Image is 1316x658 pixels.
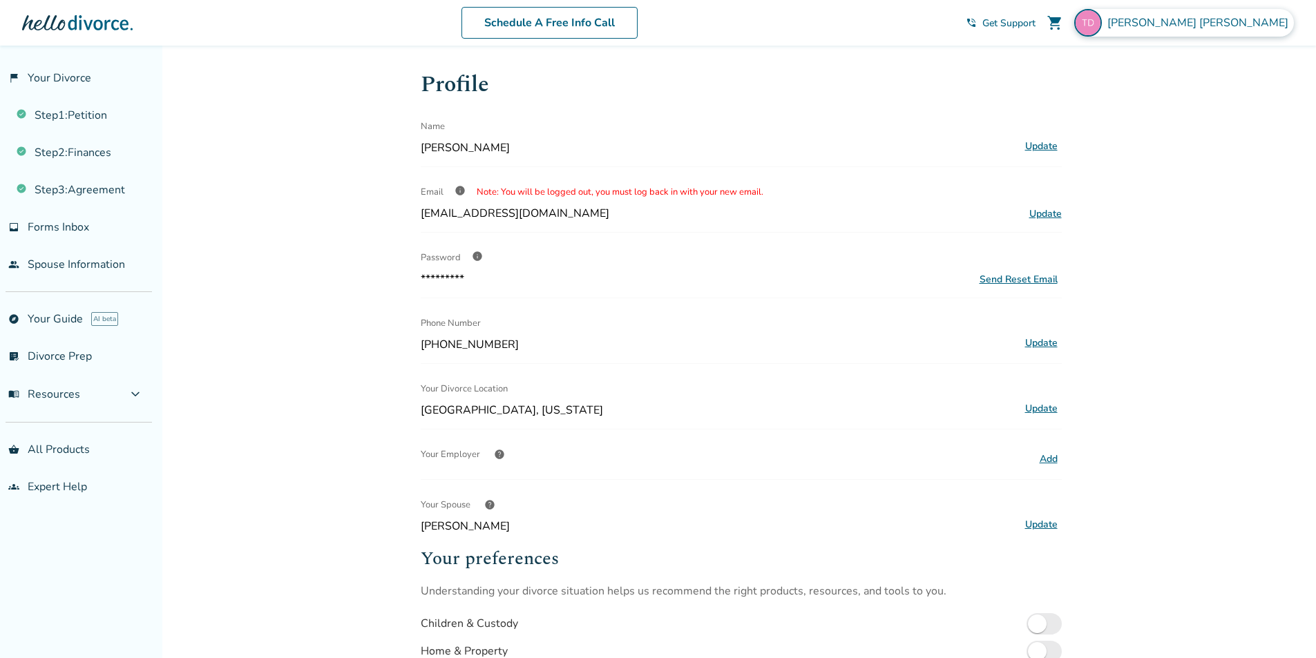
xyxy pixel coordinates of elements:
[484,499,495,510] span: help
[8,387,80,402] span: Resources
[8,444,19,455] span: shopping_basket
[1074,9,1102,37] img: taylormoon1214@gmail.com
[472,251,483,262] span: info
[980,273,1058,286] div: Send Reset Email
[494,449,505,460] span: help
[421,113,445,140] span: Name
[421,545,1062,572] h2: Your preferences
[982,17,1036,30] span: Get Support
[421,206,609,221] span: [EMAIL_ADDRESS][DOMAIN_NAME]
[8,389,19,400] span: menu_book
[1021,137,1062,155] button: Update
[127,386,144,403] span: expand_more
[1247,592,1316,658] iframe: Chat Widget
[421,251,461,264] span: Password
[421,140,1015,155] span: [PERSON_NAME]
[421,68,1062,101] h1: Profile
[1021,516,1062,534] button: Update
[8,222,19,233] span: inbox
[461,7,638,39] a: Schedule A Free Info Call
[1021,400,1062,418] button: Update
[91,312,118,326] span: AI beta
[421,178,1062,206] div: Email
[421,616,518,631] div: Children & Custody
[477,186,763,198] span: Note: You will be logged out, you must log back in with your new email.
[8,72,19,84] span: flag_2
[8,259,19,270] span: people
[421,441,480,468] span: Your Employer
[1021,334,1062,352] button: Update
[421,583,1062,599] p: Understanding your divorce situation helps us recommend the right products, resources, and tools ...
[28,220,89,235] span: Forms Inbox
[421,337,1015,352] span: [PHONE_NUMBER]
[1036,450,1062,468] button: Add
[421,403,1015,418] span: [GEOGRAPHIC_DATA], [US_STATE]
[975,272,1062,287] button: Send Reset Email
[966,17,1036,30] a: phone_in_talkGet Support
[421,309,481,337] span: Phone Number
[8,313,19,325] span: explore
[1029,207,1062,220] span: Update
[1107,15,1294,30] span: [PERSON_NAME] [PERSON_NAME]
[966,17,977,28] span: phone_in_talk
[8,351,19,362] span: list_alt_check
[421,519,1015,534] span: [PERSON_NAME]
[8,481,19,492] span: groups
[421,491,470,519] span: Your Spouse
[455,185,466,196] span: info
[1047,14,1063,31] span: shopping_cart
[421,375,508,403] span: Your Divorce Location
